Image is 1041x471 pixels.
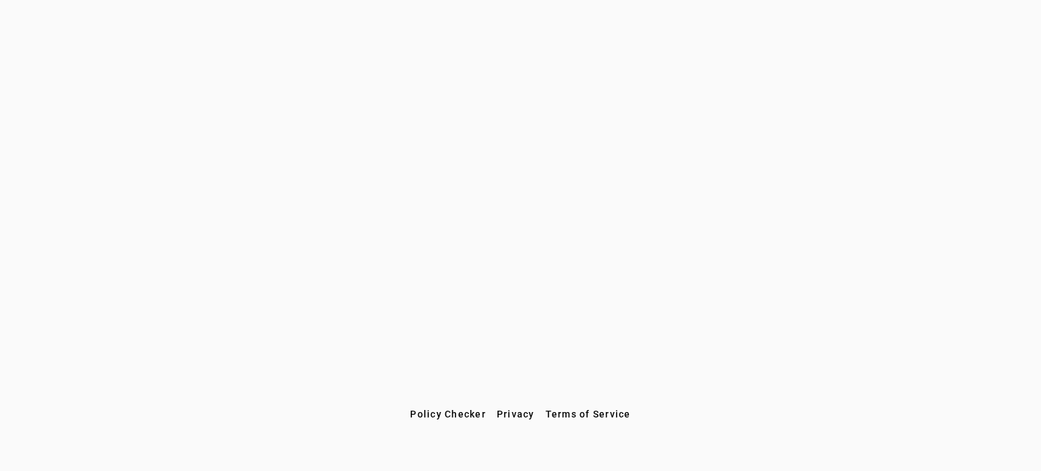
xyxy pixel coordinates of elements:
[546,409,631,419] span: Terms of Service
[491,402,540,426] button: Privacy
[497,409,535,419] span: Privacy
[540,402,636,426] button: Terms of Service
[410,409,486,419] span: Policy Checker
[405,402,491,426] button: Policy Checker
